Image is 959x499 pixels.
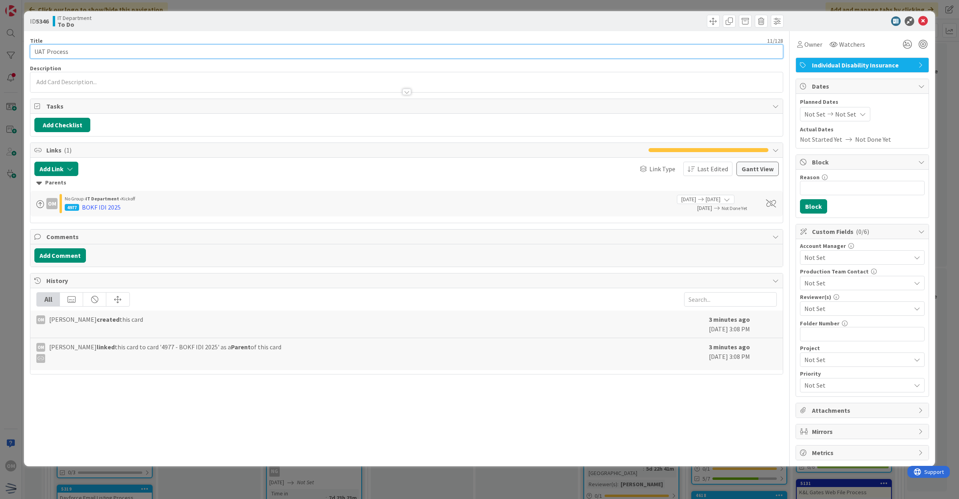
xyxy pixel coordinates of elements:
button: Add Checklist [34,118,90,132]
div: [DATE] 3:08 PM [709,315,777,334]
b: 3 minutes ago [709,343,750,351]
span: Dates [812,81,914,91]
input: Search... [684,292,777,307]
span: Not Done Yet [855,135,891,144]
b: IT Department › [86,196,121,202]
div: Parents [36,178,777,187]
span: Mirrors [812,427,914,436]
span: Not Set [804,253,911,262]
b: created [97,315,119,323]
span: Not Set [835,109,856,119]
span: Tasks [46,101,768,111]
span: Watchers [839,40,865,49]
span: History [46,276,768,285]
button: Add Comment [34,248,86,263]
div: Priority [800,371,925,376]
span: Description [30,65,61,72]
span: Comments [46,232,768,242]
label: Folder Number [800,320,840,327]
span: Planned Dates [800,98,925,106]
span: ( 1 ) [64,146,72,154]
span: Not Started Yet [800,135,842,144]
span: Metrics [812,448,914,457]
span: Not Set [804,277,907,289]
div: OM [36,315,45,324]
span: Links [46,145,645,155]
span: [DATE] [677,204,712,212]
label: Reason [800,174,820,181]
div: Production Team Contact [800,269,925,274]
span: Attachments [812,406,914,415]
span: [DATE] [681,195,696,204]
b: 3 minutes ago [709,315,750,323]
b: Parent [231,343,251,351]
b: To Do [58,21,92,28]
span: Individual Disability Insurance [812,60,914,70]
button: Gantt View [736,162,779,176]
div: [DATE] 3:08 PM [709,342,777,366]
div: 4977 [65,204,79,211]
span: Not Set [804,304,911,313]
span: Not Set [804,109,826,119]
span: Owner [804,40,822,49]
span: Custom Fields [812,227,914,236]
div: BOKF IDI 2025 [82,202,121,212]
span: ( 0/6 ) [856,228,869,236]
input: type card name here... [30,44,783,59]
button: Block [800,199,827,214]
span: Last Edited [697,164,728,174]
span: Link Type [649,164,675,174]
label: Title [30,37,43,44]
div: OM [36,343,45,352]
b: 5346 [36,17,49,25]
div: Project [800,345,925,351]
button: Last Edited [683,162,732,176]
div: All [37,293,60,306]
span: Not Set [804,354,907,365]
span: Not Done Yet [722,205,747,211]
div: Reviewer(s) [800,294,925,300]
span: Not Set [804,380,907,391]
span: No Group › [65,196,86,202]
button: Add Link [34,162,78,176]
b: linked [97,343,115,351]
span: IT Department [58,15,92,21]
span: [DATE] [706,195,720,204]
span: ID [30,16,49,26]
div: Account Manager [800,243,925,249]
span: Actual Dates [800,125,925,134]
span: [PERSON_NAME] this card [49,315,143,324]
div: 11 / 128 [45,37,783,44]
span: Kickoff [121,196,135,202]
div: OM [46,198,58,209]
span: [PERSON_NAME] this card to card '4977 - BOKF IDI 2025' as a of this card [49,342,281,363]
span: Block [812,157,914,167]
span: Support [17,1,36,11]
